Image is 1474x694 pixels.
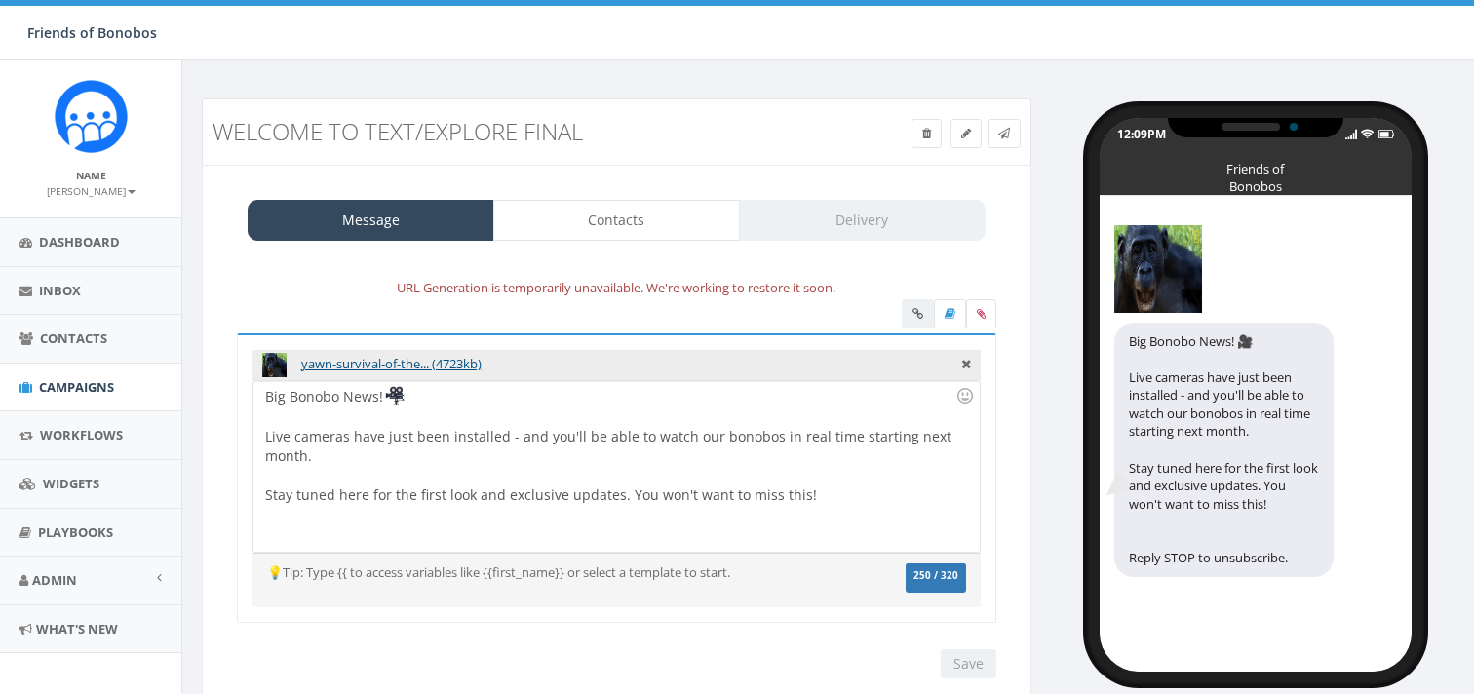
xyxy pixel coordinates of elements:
[47,181,136,199] a: [PERSON_NAME]
[961,125,971,141] span: Edit Campaign
[301,355,482,372] a: yawn-survival-of-the... (4723kb)
[32,571,77,589] span: Admin
[253,381,979,552] div: Big Bonobo News! Live cameras have just been installed - and you'll be able to watch our bonobos ...
[222,277,1011,299] div: URL Generation is temporarily unavailable. We're working to restore it soon.
[493,200,740,241] a: Contacts
[39,233,120,251] span: Dashboard
[922,125,931,141] span: Delete Campaign
[934,299,966,328] label: Insert Template Text
[40,426,123,443] span: Workflows
[47,184,136,198] small: [PERSON_NAME]
[76,169,106,182] small: Name
[36,620,118,637] span: What's New
[1114,323,1334,577] div: Big Bonobo News! 🎥 Live cameras have just been installed - and you'll be able to watch our bonobo...
[998,125,1010,141] span: Send Test Message
[966,299,996,328] span: Attach your media
[38,523,113,541] span: Playbooks
[252,563,859,582] div: 💡Tip: Type {{ to access variables like {{first_name}} or select a template to start.
[248,200,494,241] a: Message
[43,475,99,492] span: Widgets
[39,378,114,396] span: Campaigns
[213,119,811,144] h3: Welcome to text/explore FINAL
[39,282,81,299] span: Inbox
[913,569,958,582] span: 250 / 320
[27,23,157,42] span: Friends of Bonobos
[385,386,405,405] img: 🎥
[40,329,107,347] span: Contacts
[1117,126,1166,142] div: 12:09PM
[55,80,128,153] img: Rally_Corp_Icon.png
[1207,160,1304,170] div: Friends of Bonobos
